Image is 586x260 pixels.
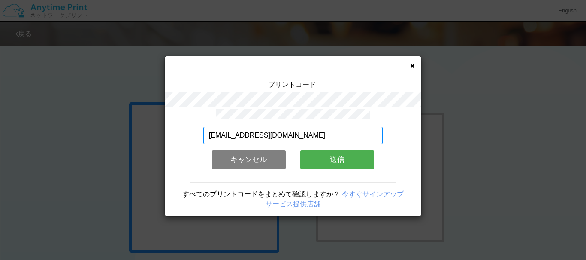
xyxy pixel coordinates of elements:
button: 送信 [300,150,374,169]
a: サービス提供店舗 [266,200,320,208]
span: すべてのプリントコードをまとめて確認しますか？ [182,190,340,198]
button: キャンセル [212,150,286,169]
input: メールアドレス [203,127,383,144]
span: プリントコード: [268,81,318,88]
a: 今すぐサインアップ [342,190,404,198]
